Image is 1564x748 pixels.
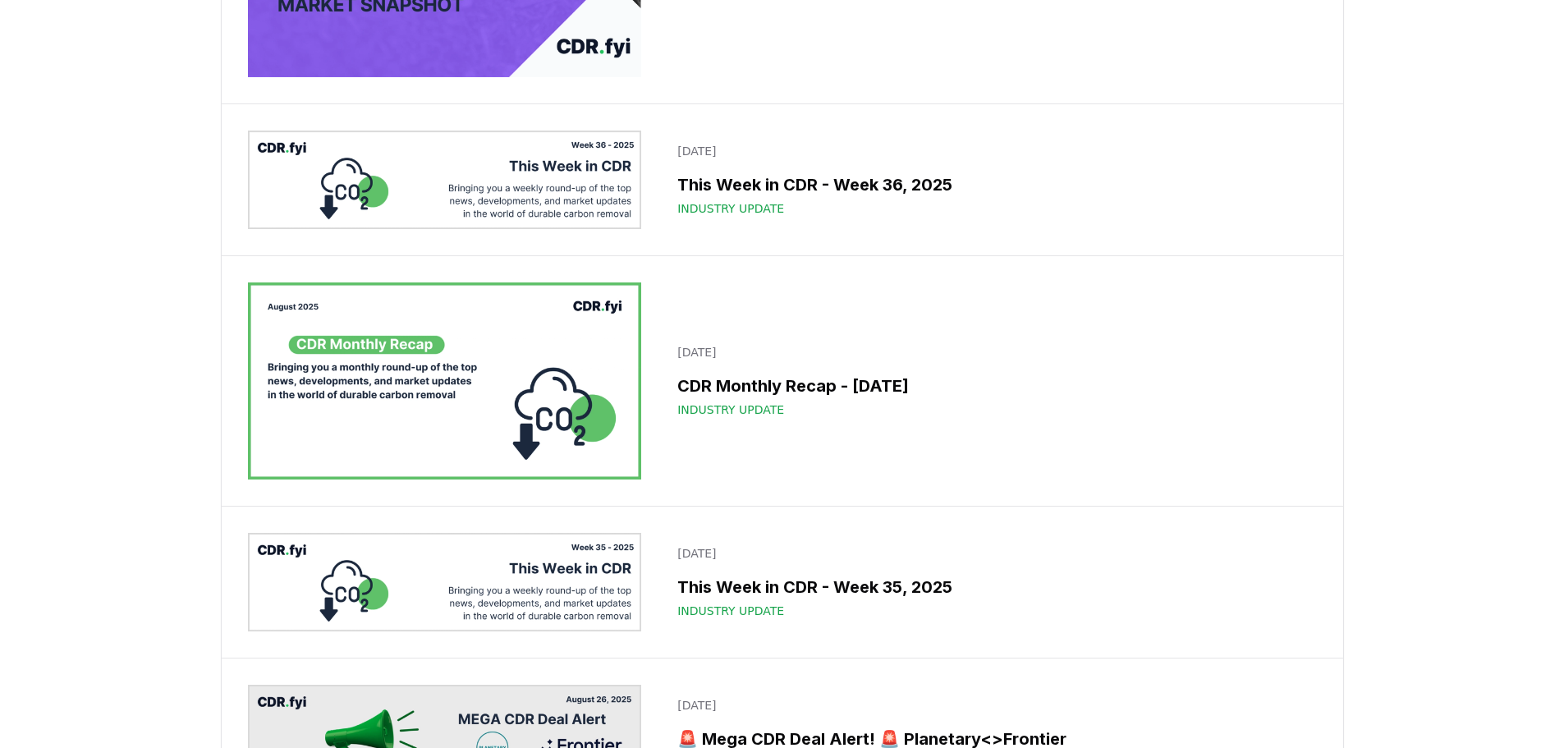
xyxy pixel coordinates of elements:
span: Industry Update [677,603,784,619]
span: Industry Update [677,402,784,418]
img: CDR Monthly Recap - August 2025 blog post image [248,282,642,480]
h3: CDR Monthly Recap - [DATE] [677,374,1306,398]
p: [DATE] [677,545,1306,562]
p: [DATE] [677,344,1306,360]
a: [DATE]This Week in CDR - Week 36, 2025Industry Update [667,133,1316,227]
img: This Week in CDR - Week 35, 2025 blog post image [248,533,642,631]
a: [DATE]This Week in CDR - Week 35, 2025Industry Update [667,535,1316,629]
p: [DATE] [677,143,1306,159]
h3: This Week in CDR - Week 36, 2025 [677,172,1306,197]
img: This Week in CDR - Week 36, 2025 blog post image [248,131,642,229]
a: [DATE]CDR Monthly Recap - [DATE]Industry Update [667,334,1316,428]
span: Industry Update [677,200,784,217]
p: [DATE] [677,697,1306,714]
h3: This Week in CDR - Week 35, 2025 [677,575,1306,599]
